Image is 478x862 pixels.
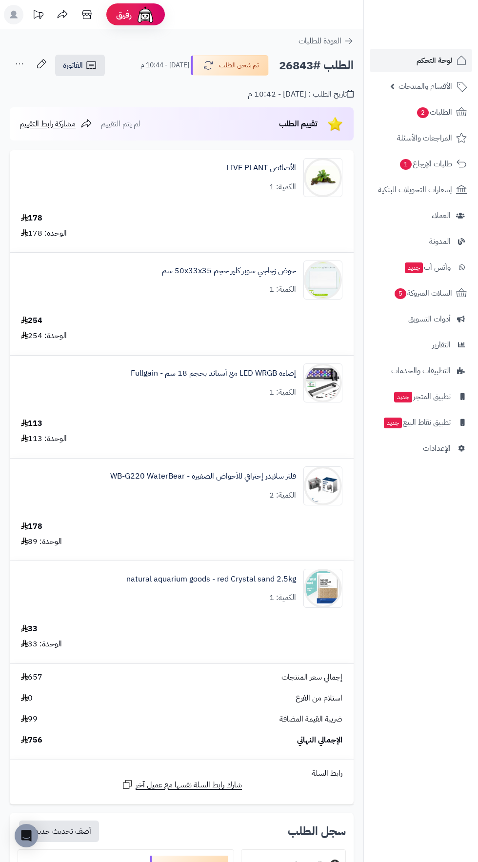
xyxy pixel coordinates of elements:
[378,183,452,197] span: إشعارات التحويلات البنكية
[417,107,429,119] span: 2
[370,437,472,460] a: الإعدادات
[408,312,451,326] span: أدوات التسويق
[136,780,242,791] span: شارك رابط السلة نفسها مع عميل آخر
[281,672,342,683] span: إجمالي سعر المنتجات
[370,333,472,357] a: التقارير
[21,213,42,224] div: 178
[269,592,296,603] div: الكمية: 1
[416,105,452,119] span: الطلبات
[304,363,342,402] img: 1705023759-Alibaba10168%D8%A8%D8%B1%D8%A8%D9%8A%D9%8A%D8%B3%D8%B636011-90x90.jpg
[296,693,342,704] span: استلام من الفرع
[55,55,105,76] a: الفاتورة
[21,693,33,704] span: 0
[14,768,350,779] div: رابط السلة
[370,359,472,382] a: التطبيقات والخدمات
[405,262,423,273] span: جديد
[297,735,342,746] span: الإجمالي النهائي
[432,209,451,222] span: العملاء
[395,288,407,300] span: 5
[370,230,472,253] a: المدونة
[370,152,472,176] a: طلبات الإرجاع1
[370,385,472,408] a: تطبيق المتجرجديد
[21,672,42,683] span: 657
[110,471,296,482] a: فلتر سلايدر إحترافي للأحواض الصغيرة - WB-G220 WaterBear
[370,307,472,331] a: أدوات التسويق
[21,735,42,746] span: 756
[21,330,67,341] div: الوحدة: 254
[417,54,452,67] span: لوحة التحكم
[423,441,451,455] span: الإعدادات
[391,364,451,378] span: التطبيقات والخدمات
[63,60,83,71] span: الفاتورة
[20,118,92,130] a: مشاركة رابط التقييم
[21,433,67,444] div: الوحدة: 113
[304,158,342,197] img: 1670312342-bucephalandra-wavy-leaf-on-root-with-moss-90x90.jpg
[269,181,296,193] div: الكمية: 1
[21,536,62,547] div: الوحدة: 89
[304,466,342,505] img: 1716630964-WB-G220-90x90.jpg
[279,714,342,725] span: ضريبة القيمة المضافة
[248,89,354,100] div: تاريخ الطلب : [DATE] - 10:42 م
[412,22,469,42] img: logo-2.png
[432,338,451,352] span: التقارير
[370,411,472,434] a: تطبيق نقاط البيعجديد
[279,56,354,76] h2: الطلب #26843
[398,80,452,93] span: الأقسام والمنتجات
[21,228,67,239] div: الوحدة: 178
[21,315,42,326] div: 254
[140,60,189,70] small: [DATE] - 10:44 م
[191,55,269,76] button: تم شحن الطلب
[116,9,132,20] span: رفيق
[370,256,472,279] a: وآتس آبجديد
[269,284,296,295] div: الكمية: 1
[21,418,42,429] div: 113
[21,639,62,650] div: الوحدة: 33
[279,118,318,130] span: تقييم الطلب
[269,490,296,501] div: الكمية: 2
[126,574,296,585] a: natural aquarium goods - red Crystal sand 2.5kg
[394,286,452,300] span: السلات المتروكة
[304,261,342,300] img: 1682260055-80x45x45cm3535353535223535-90x90.jpg
[121,779,242,791] a: شارك رابط السلة نفسها مع عميل آخر
[370,49,472,72] a: لوحة التحكم
[370,126,472,150] a: المراجعات والأسئلة
[393,390,451,403] span: تطبيق المتجر
[370,281,472,305] a: السلات المتروكة5
[370,100,472,124] a: الطلبات2
[20,118,76,130] span: مشاركة رابط التقييم
[21,714,38,725] span: 99
[370,178,472,201] a: إشعارات التحويلات البنكية
[136,5,155,24] img: ai-face.png
[383,416,451,429] span: تطبيق نقاط البيع
[370,204,472,227] a: العملاء
[394,392,412,402] span: جديد
[162,265,296,277] a: حوض زجاجي سوبر كلير حجم 50x33x35 سم
[226,162,296,174] a: الأصائص LIVE PLANT
[21,623,38,635] div: 33
[304,569,342,608] img: 1748848145-Untitled-1-Recoveredrvrvrvwrwvr-90x90.jpg
[404,261,451,274] span: وآتس آب
[19,821,99,842] button: أضف تحديث جديد
[399,157,452,171] span: طلبات الإرجاع
[21,521,42,532] div: 178
[288,825,346,837] h3: سجل الطلب
[26,5,50,27] a: تحديثات المنصة
[101,118,140,130] span: لم يتم التقييم
[429,235,451,248] span: المدونة
[400,159,412,170] span: 1
[269,387,296,398] div: الكمية: 1
[131,368,296,379] a: إضاءة LED WRGB مع أستاند بحجم 18 سم - Fullgain
[299,35,354,47] a: العودة للطلبات
[384,418,402,428] span: جديد
[397,131,452,145] span: المراجعات والأسئلة
[299,35,341,47] span: العودة للطلبات
[15,824,38,847] div: Open Intercom Messenger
